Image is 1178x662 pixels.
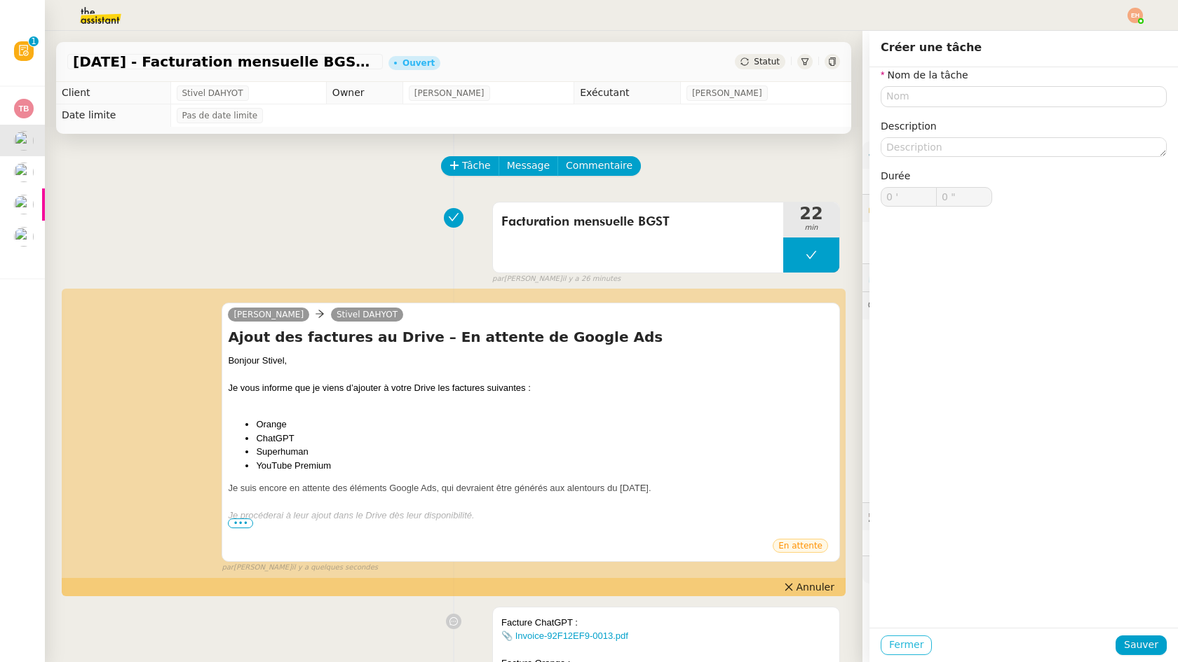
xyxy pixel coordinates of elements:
div: 🔐Données client [862,195,1178,222]
li: YouTube Premium [256,459,834,473]
span: Statut [754,57,780,67]
span: [DATE] - Facturation mensuelle BGST Invest [73,55,377,69]
span: Message [507,158,550,174]
img: users%2FQpCxyqocEVdZY41Fxv3wygnJiLr1%2Favatar%2F9203b7ab-e096-427c-ac20-8ca19ba09eb5 [14,163,34,182]
nz-badge-sup: 1 [29,36,39,46]
span: il y a 26 minutes [562,273,621,285]
span: min [783,222,839,234]
span: ⏲️ [868,272,970,283]
span: par [492,273,504,285]
button: Annuler [778,579,840,595]
li: Superhuman [256,445,834,459]
div: 💬Commentaires 1 [862,292,1178,319]
li: Orange [256,418,834,432]
p: 1 [31,36,36,49]
a: Stivel DAHYOT [331,308,403,321]
span: Annuler [797,580,834,594]
button: Sauver [1116,635,1167,655]
label: Description [881,120,937,132]
span: Durée [881,170,910,181]
span: Pas de date limite [182,109,258,123]
a: 📎 Invoice-92F12EF9-0013.pdf [501,630,628,641]
input: 0 sec [937,188,991,206]
img: svg [14,99,34,118]
div: Je vous informe que je viens d’ajouter à votre Drive les factures suivantes : [228,381,834,395]
td: Owner [326,82,402,104]
div: Merci. [228,536,834,550]
span: Créer une tâche [881,41,982,54]
h4: Ajout des factures au Drive – En attente de Google Ads [228,327,834,347]
span: ••• [228,518,253,528]
span: Facturation mensuelle BGST [501,212,775,233]
small: [PERSON_NAME] [222,562,378,574]
span: Sauver [1124,637,1158,653]
input: 0 min [881,188,936,206]
img: users%2FtFhOaBya8rNVU5KG7br7ns1BCvi2%2Favatar%2Faa8c47da-ee6c-4101-9e7d-730f2e64f978 [14,227,34,247]
img: users%2FKIcnt4T8hLMuMUUpHYCYQM06gPC2%2Favatar%2F1dbe3bdc-0f95-41bf-bf6e-fc84c6569aaf [14,131,34,151]
span: Fermer [889,637,923,653]
div: Bonjour Stivel, [228,354,834,368]
small: [PERSON_NAME] [492,273,621,285]
span: il y a quelques secondes [292,562,378,574]
span: par [222,562,233,574]
div: Je suis encore en attente des éléments Google Ads, qui devraient être générés aux alentours du [D... [228,481,834,495]
span: Tâche [462,158,491,174]
td: Client [56,82,170,104]
input: Nom [881,86,1167,106]
span: [PERSON_NAME] [414,86,485,100]
em: Je procéderai à leur ajout dans le Drive dès leur disponibilité. [228,510,474,520]
span: 🧴 [868,564,912,575]
span: 🔐 [868,200,959,216]
span: 🕵️ [868,511,1043,522]
span: Commentaire [566,158,632,174]
div: ⚙️Procédures [862,142,1178,169]
td: Exécutant [574,82,681,104]
span: 💬 [868,300,983,311]
div: 🕵️Autres demandes en cours 1 [862,503,1178,530]
span: [PERSON_NAME] [692,86,762,100]
li: ChatGPT [256,432,834,446]
span: Stivel DAHYOT [182,86,243,100]
label: Nom de la tâche [881,69,968,81]
div: 🧴Autres [862,556,1178,584]
button: Commentaire [557,156,641,176]
a: [PERSON_NAME] [228,308,309,321]
span: ⚙️ [868,147,941,163]
button: Message [499,156,558,176]
img: svg [1128,8,1143,23]
span: En attente [778,541,822,551]
button: Tâche [441,156,499,176]
div: Ouvert [402,59,435,67]
button: Fermer [881,635,932,655]
td: Date limite [56,104,170,127]
img: users%2FtFhOaBya8rNVU5KG7br7ns1BCvi2%2Favatar%2Faa8c47da-ee6c-4101-9e7d-730f2e64f978 [14,195,34,214]
span: 22 [783,205,839,222]
div: Facture ChatGPT : [501,616,831,630]
div: ⏲️Tâches 23:31 [862,264,1178,291]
